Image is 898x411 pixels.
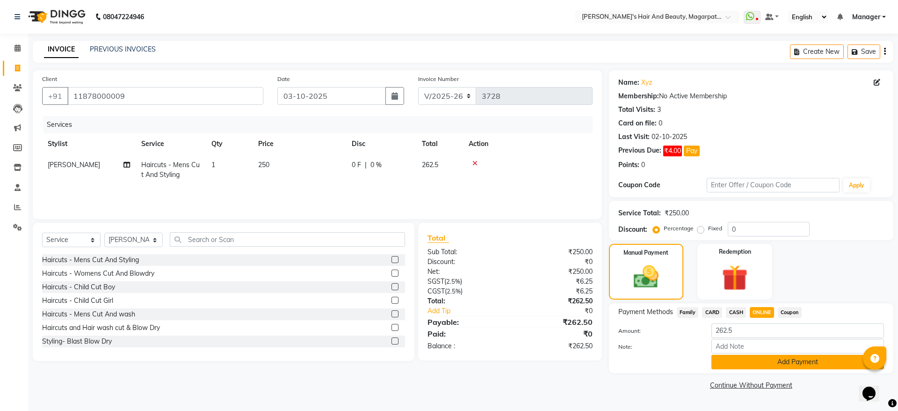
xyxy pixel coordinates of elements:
[420,341,510,351] div: Balance :
[42,133,136,154] th: Stylist
[843,178,870,192] button: Apply
[141,161,200,179] span: Haircuts - Mens Cut And Styling
[618,160,639,170] div: Points:
[711,323,884,338] input: Amount
[42,87,68,105] button: +91
[618,225,647,235] div: Discount:
[42,269,154,279] div: Haircuts - Womens Cut And Blowdry
[422,161,438,169] span: 262.5
[623,249,668,257] label: Manual Payment
[420,306,525,316] a: Add Tip
[370,160,382,170] span: 0 %
[446,278,460,285] span: 2.5%
[510,341,599,351] div: ₹262.50
[684,146,700,156] button: Pay
[510,316,599,328] div: ₹262.50
[618,146,661,156] div: Previous Due:
[618,91,659,101] div: Membership:
[707,178,840,192] input: Enter Offer / Coupon Code
[657,105,661,115] div: 3
[618,78,639,88] div: Name:
[847,44,880,59] button: Save
[719,248,751,256] label: Redemption
[258,161,269,169] span: 250
[711,339,884,353] input: Add Note
[427,277,444,286] span: SGST
[852,12,880,22] span: Manager
[510,296,599,306] div: ₹262.50
[277,75,290,83] label: Date
[663,146,682,156] span: ₹4.00
[626,263,666,291] img: _cash.svg
[665,208,689,218] div: ₹250.00
[618,118,657,128] div: Card on file:
[48,161,100,169] span: [PERSON_NAME]
[427,287,445,295] span: CGST
[677,307,699,318] span: Family
[618,91,884,101] div: No Active Membership
[418,75,459,83] label: Invoice Number
[90,45,156,53] a: PREVIOUS INVOICES
[211,161,215,169] span: 1
[420,328,510,339] div: Paid:
[790,44,844,59] button: Create New
[103,4,144,30] b: 08047224946
[42,323,160,333] div: Haircuts and Hair wash cut & Blow Dry
[420,286,510,296] div: ( )
[510,257,599,267] div: ₹0
[346,133,416,154] th: Disc
[24,4,88,30] img: logo
[664,224,694,233] label: Percentage
[42,255,139,265] div: Haircuts - Mens Cut And Styling
[641,160,645,170] div: 0
[44,41,79,58] a: INVOICE
[42,337,112,346] div: Styling- Blast Blow Dry
[618,132,650,142] div: Last Visit:
[67,87,263,105] input: Search by Name/Mobile/Email/Code
[42,309,135,319] div: Haircuts - Mens Cut And wash
[352,160,361,170] span: 0 F
[525,306,599,316] div: ₹0
[510,267,599,277] div: ₹250.00
[611,381,891,390] a: Continue Without Payment
[420,247,510,257] div: Sub Total:
[859,374,889,402] iframe: chat widget
[136,133,206,154] th: Service
[420,267,510,277] div: Net:
[641,78,652,88] a: Xyz
[463,133,593,154] th: Action
[618,208,661,218] div: Service Total:
[170,232,405,247] input: Search or Scan
[659,118,662,128] div: 0
[750,307,774,318] span: ONLINE
[708,224,722,233] label: Fixed
[611,327,704,335] label: Amount:
[420,296,510,306] div: Total:
[420,257,510,267] div: Discount:
[714,262,756,294] img: _gift.svg
[618,180,707,190] div: Coupon Code
[618,105,655,115] div: Total Visits:
[447,287,461,295] span: 2.5%
[253,133,346,154] th: Price
[618,307,673,317] span: Payment Methods
[652,132,687,142] div: 02-10-2025
[420,316,510,328] div: Payable:
[42,296,113,306] div: Haircuts - Child Cut Girl
[510,328,599,339] div: ₹0
[726,307,746,318] span: CASH
[711,355,884,369] button: Add Payment
[510,247,599,257] div: ₹250.00
[420,277,510,286] div: ( )
[778,307,802,318] span: Coupon
[427,233,449,243] span: Total
[42,282,115,292] div: Haircuts - Child Cut Boy
[42,75,57,83] label: Client
[611,343,704,351] label: Note:
[43,116,600,133] div: Services
[365,160,367,170] span: |
[702,307,722,318] span: CARD
[416,133,463,154] th: Total
[510,286,599,296] div: ₹6.25
[510,277,599,286] div: ₹6.25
